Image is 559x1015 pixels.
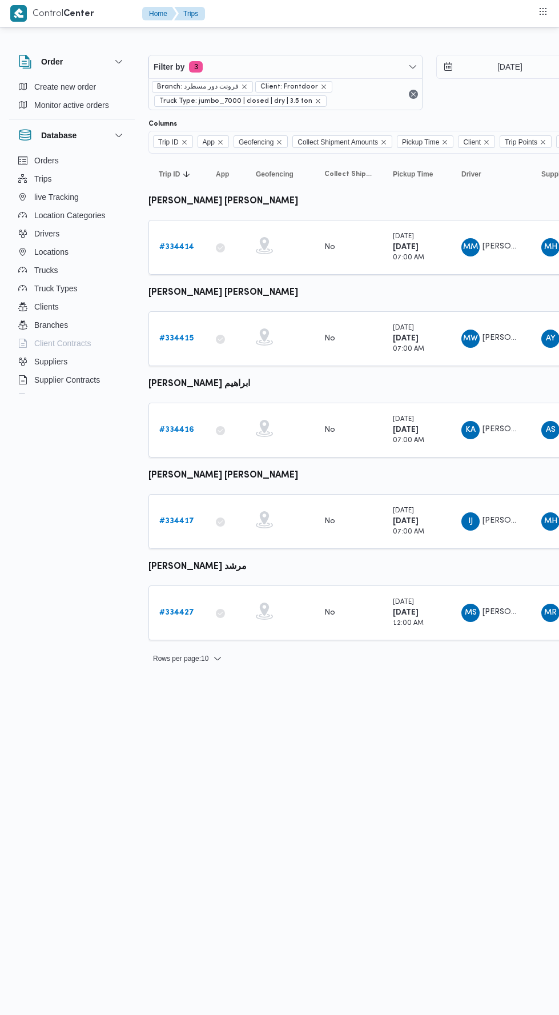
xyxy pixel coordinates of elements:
[18,129,126,142] button: Database
[14,389,130,407] button: Devices
[14,334,130,352] button: Client Contracts
[149,55,422,78] button: Filter by3 active filters
[544,604,557,622] span: MR
[14,352,130,371] button: Suppliers
[14,224,130,243] button: Drivers
[297,136,378,149] span: Collect Shipment Amounts
[393,529,424,535] small: 07:00 AM
[34,336,91,350] span: Client Contracts
[393,335,419,342] b: [DATE]
[181,139,188,146] button: Remove Trip ID from selection in this group
[320,83,327,90] button: remove selected entity
[34,98,109,112] span: Monitor active orders
[324,334,335,344] div: No
[256,170,293,179] span: Geofencing
[544,238,557,256] span: MH
[34,245,69,259] span: Locations
[34,263,58,277] span: Trucks
[461,421,480,439] div: Kariam Ahmad Ala Ibrahem
[393,426,419,434] b: [DATE]
[324,608,335,618] div: No
[14,206,130,224] button: Location Categories
[461,604,480,622] div: Mahmood Sameir Sabra Marshd
[148,563,247,571] b: [PERSON_NAME] مرشد
[34,190,79,204] span: live Tracking
[393,517,419,525] b: [DATE]
[148,380,250,388] b: [PERSON_NAME] ابراهيم
[203,136,215,149] span: App
[315,98,321,105] button: remove selected entity
[142,7,176,21] button: Home
[393,416,414,423] small: [DATE]
[153,652,208,665] span: Rows per page : 10
[148,119,177,129] label: Columns
[211,165,240,183] button: App
[157,82,239,92] span: Branch: فرونت دور مسطرد
[292,135,392,148] span: Collect Shipment Amounts
[34,355,67,368] span: Suppliers
[14,151,130,170] button: Orders
[14,298,130,316] button: Clients
[324,425,335,435] div: No
[9,78,135,119] div: Order
[159,517,194,525] b: # 334417
[393,243,419,251] b: [DATE]
[407,87,420,101] button: Remove
[544,512,557,531] span: MH
[14,261,130,279] button: Trucks
[463,330,478,348] span: MW
[148,197,298,206] b: [PERSON_NAME] [PERSON_NAME]
[14,279,130,298] button: Truck Types
[152,81,253,93] span: Branch: فرونت دور مسطرد
[234,135,288,148] span: Geofencing
[216,170,229,179] span: App
[41,129,77,142] h3: Database
[34,391,63,405] span: Devices
[159,426,194,434] b: # 334416
[154,95,327,107] span: Truck Type: jumbo_7000 | closed | dry | 3.5 ton
[393,346,424,352] small: 07:00 AM
[461,512,480,531] div: Ibrahem Jabril Muhammad Ahmad Jmuaah
[10,5,27,22] img: X8yXhbKr1z7QwAAAABJRU5ErkJggg==
[241,83,248,90] button: remove selected entity
[393,234,414,240] small: [DATE]
[458,135,495,148] span: Client
[465,604,477,622] span: MS
[41,55,63,69] h3: Order
[260,82,318,92] span: Client: Frontdoor
[159,609,194,616] b: # 334427
[546,330,556,348] span: AY
[34,318,68,332] span: Branches
[14,243,130,261] button: Locations
[158,136,179,149] span: Trip ID
[34,373,100,387] span: Supplier Contracts
[34,208,106,222] span: Location Categories
[148,652,227,665] button: Rows per page:10
[34,154,59,167] span: Orders
[393,255,424,261] small: 07:00 AM
[148,471,298,480] b: [PERSON_NAME] [PERSON_NAME]
[14,188,130,206] button: live Tracking
[159,606,194,620] a: #334427
[14,170,130,188] button: Trips
[546,421,556,439] span: AS
[14,96,130,114] button: Monitor active orders
[217,139,224,146] button: Remove App from selection in this group
[34,172,52,186] span: Trips
[159,335,194,342] b: # 334415
[159,243,194,251] b: # 334414
[34,80,96,94] span: Create new order
[159,96,312,106] span: Truck Type: jumbo_7000 | closed | dry | 3.5 ton
[159,515,194,528] a: #334417
[441,139,448,146] button: Remove Pickup Time from selection in this group
[159,332,194,346] a: #334415
[388,165,445,183] button: Pickup Time
[159,170,180,179] span: Trip ID; Sorted in descending order
[153,135,193,148] span: Trip ID
[198,135,229,148] span: App
[18,55,126,69] button: Order
[324,516,335,527] div: No
[457,165,525,183] button: Driver
[393,508,414,514] small: [DATE]
[393,599,414,605] small: [DATE]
